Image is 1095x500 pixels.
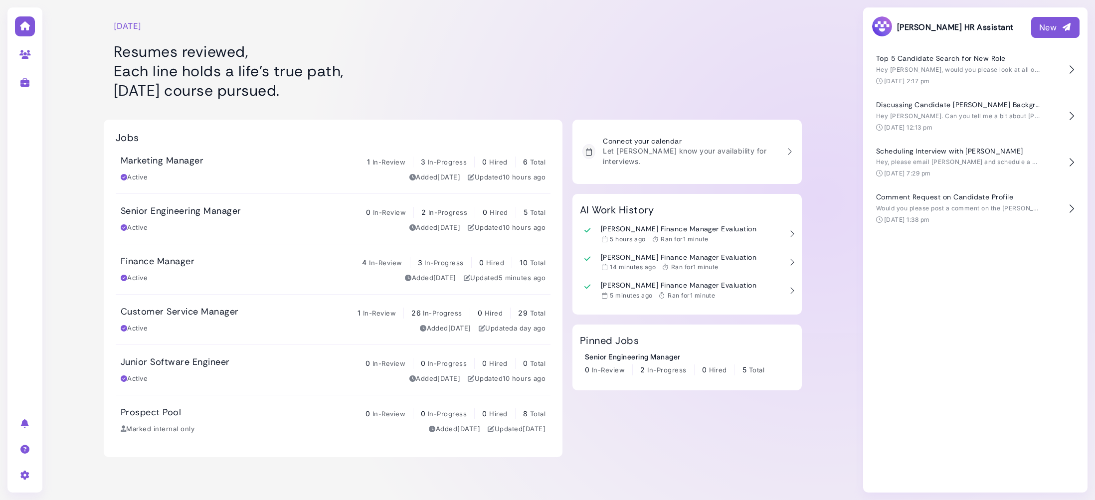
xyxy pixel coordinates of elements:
[671,263,719,271] span: Ran for 1 minute
[468,223,546,233] div: Updated
[362,258,366,267] span: 4
[121,324,148,333] div: Active
[116,395,550,445] a: Prospect Pool 0 In-Review 0 In-Progress 0 Hired 8 Total Marked internal only Added[DATE] Updated[...
[601,225,756,233] h3: [PERSON_NAME] Finance Manager Evaluation
[369,259,402,267] span: In-Review
[424,259,463,267] span: In-Progress
[585,365,589,374] span: 0
[530,309,546,317] span: Total
[489,158,507,166] span: Hired
[418,258,422,267] span: 3
[365,409,370,418] span: 0
[647,366,686,374] span: In-Progress
[464,273,546,283] div: Updated
[499,274,546,282] time: Sep 05, 2025
[520,258,528,267] span: 10
[121,156,203,167] h3: Marketing Manager
[668,292,715,299] span: Ran for 1 minute
[585,351,764,375] a: Senior Engineering Manager 0 In-Review 2 In-Progress 0 Hired 5 Total
[871,15,1013,39] h3: [PERSON_NAME] HR Assistant
[530,158,546,166] span: Total
[709,366,727,374] span: Hired
[116,295,550,344] a: Customer Service Manager 1 In-Review 26 In-Progress 0 Hired 29 Total Active Added[DATE] Updateda ...
[523,425,546,433] time: Sep 03, 2025
[601,253,756,262] h3: [PERSON_NAME] Finance Manager Evaluation
[437,374,460,382] time: Sep 03, 2025
[448,324,471,332] time: Sep 03, 2025
[871,93,1080,140] button: Discussing Candidate [PERSON_NAME] Background Hey [PERSON_NAME]. Can you tell me a bit about [PER...
[423,309,462,317] span: In-Progress
[121,374,148,384] div: Active
[121,273,148,283] div: Active
[1039,21,1072,33] div: New
[523,158,528,166] span: 6
[749,366,764,374] span: Total
[884,216,930,223] time: [DATE] 1:38 pm
[114,42,552,100] h1: Resumes reviewed, Each line holds a life’s true path, [DATE] course pursued.
[429,424,480,434] div: Added
[490,208,508,216] span: Hired
[523,359,528,367] span: 0
[428,158,467,166] span: In-Progress
[610,292,652,299] time: Sep 05, 2025
[363,309,396,317] span: In-Review
[409,172,461,182] div: Added
[580,204,654,216] h2: AI Work History
[437,223,460,231] time: Sep 03, 2025
[503,374,546,382] time: Sep 05, 2025
[485,309,503,317] span: Hired
[523,409,528,418] span: 8
[592,366,625,374] span: In-Review
[420,324,471,333] div: Added
[486,259,504,267] span: Hired
[482,359,487,367] span: 0
[358,309,361,317] span: 1
[121,424,194,434] div: Marked internal only
[409,223,461,233] div: Added
[365,359,370,367] span: 0
[742,365,746,374] span: 5
[482,409,487,418] span: 0
[580,334,639,346] h2: Pinned Jobs
[411,309,421,317] span: 26
[530,208,546,216] span: Total
[871,185,1080,232] button: Comment Request on Candidate Profile Would you please post a comment on the [PERSON_NAME] profile...
[373,208,406,216] span: In-Review
[876,193,1041,201] h4: Comment Request on Candidate Profile
[372,410,405,418] span: In-Review
[121,357,230,368] h3: Junior Software Engineer
[421,359,425,367] span: 0
[610,263,656,271] time: Sep 05, 2025
[488,424,546,434] div: Updated
[479,258,484,267] span: 0
[433,274,456,282] time: Sep 03, 2025
[577,132,797,171] a: Connect your calendar Let [PERSON_NAME] know your availability for interviews.
[503,173,546,181] time: Sep 05, 2025
[121,172,148,182] div: Active
[514,324,546,332] time: Sep 04, 2025
[437,173,460,181] time: Sep 03, 2025
[884,124,932,131] time: [DATE] 12:13 pm
[421,158,425,166] span: 3
[518,309,528,317] span: 29
[585,351,764,362] div: Senior Engineering Manager
[121,307,239,318] h3: Customer Service Manager
[372,359,405,367] span: In-Review
[116,144,550,193] a: Marketing Manager 1 In-Review 3 In-Progress 0 Hired 6 Total Active Added[DATE] Updated10 hours ago
[1031,17,1080,38] button: New
[366,208,370,216] span: 0
[405,273,456,283] div: Added
[482,158,487,166] span: 0
[640,365,645,374] span: 2
[479,324,546,333] div: Updated
[421,208,426,216] span: 2
[603,146,779,167] p: Let [PERSON_NAME] know your availability for interviews.
[409,374,461,384] div: Added
[661,235,708,243] span: Ran for 1 minute
[483,208,487,216] span: 0
[468,374,546,384] div: Updated
[876,147,1041,156] h4: Scheduling Interview with [PERSON_NAME]
[367,158,370,166] span: 1
[372,158,405,166] span: In-Review
[116,194,550,244] a: Senior Engineering Manager 0 In-Review 2 In-Progress 0 Hired 5 Total Active Added[DATE] Updated10...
